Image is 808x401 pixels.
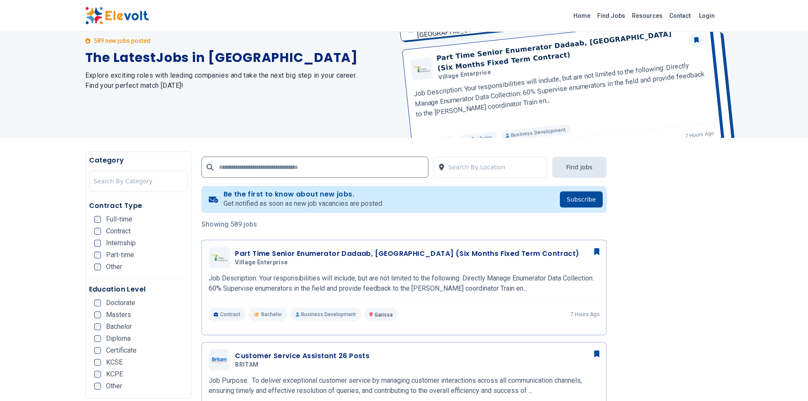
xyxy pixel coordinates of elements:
[570,311,599,318] p: 7 hours ago
[89,284,188,294] h5: Education Level
[94,264,101,270] input: Other
[106,228,131,235] span: Contract
[261,311,282,318] span: Bachelor
[94,323,101,330] input: Bachelor
[629,9,666,22] a: Resources
[106,359,123,366] span: KCSE
[666,9,694,22] a: Contact
[106,264,122,270] span: Other
[106,347,137,354] span: Certificate
[89,155,188,165] h5: Category
[209,273,599,294] p: Job Description: Your responsibilities will include, but are not limited to the following: Direct...
[94,36,151,45] p: 589 new jobs posted
[106,300,135,306] span: Doctorate
[106,323,132,330] span: Bachelor
[235,249,579,259] h3: Part Time Senior Enumerator Dadaab, [GEOGRAPHIC_DATA] (Six Months Fixed Term Contract)
[694,7,720,24] a: Login
[106,383,122,390] span: Other
[766,360,808,401] iframe: Chat Widget
[89,201,188,211] h5: Contract Type
[209,247,599,321] a: Village EnterprisePart Time Senior Enumerator Dadaab, [GEOGRAPHIC_DATA] (Six Months Fixed Term Co...
[94,300,101,306] input: Doctorate
[94,252,101,258] input: Part-time
[106,240,136,247] span: Internship
[94,240,101,247] input: Internship
[552,157,607,178] button: Find Jobs
[106,252,134,258] span: Part-time
[224,199,383,209] p: Get notified as soon as new job vacancies are posted.
[85,50,394,65] h1: The Latest Jobs in [GEOGRAPHIC_DATA]
[94,359,101,366] input: KCSE
[94,335,101,342] input: Diploma
[106,335,131,342] span: Diploma
[94,228,101,235] input: Contract
[235,361,258,369] span: BRITAM
[106,216,132,223] span: Full-time
[235,351,369,361] h3: Customer Service Assistant 26 Posts
[94,311,101,318] input: Masters
[235,259,288,266] span: Village Enterprise
[211,253,228,261] img: Village Enterprise
[94,371,101,378] input: KCPE
[94,216,101,223] input: Full-time
[209,376,599,396] p: Job Purpose: To deliver exceptional customer service by managing customer interactions across all...
[211,357,228,363] img: BRITAM
[375,312,393,318] span: Garissa
[594,9,629,22] a: Find Jobs
[224,190,383,199] h4: Be the first to know about new jobs.
[94,383,101,390] input: Other
[106,371,123,378] span: KCPE
[570,9,594,22] a: Home
[94,347,101,354] input: Certificate
[85,70,394,91] h2: Explore exciting roles with leading companies and take the next big step in your career. Find you...
[201,219,607,230] p: Showing 589 jobs
[85,7,149,25] img: Elevolt
[209,308,246,321] p: Contract
[291,308,361,321] p: Business Development
[560,191,603,208] button: Subscribe
[106,311,131,318] span: Masters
